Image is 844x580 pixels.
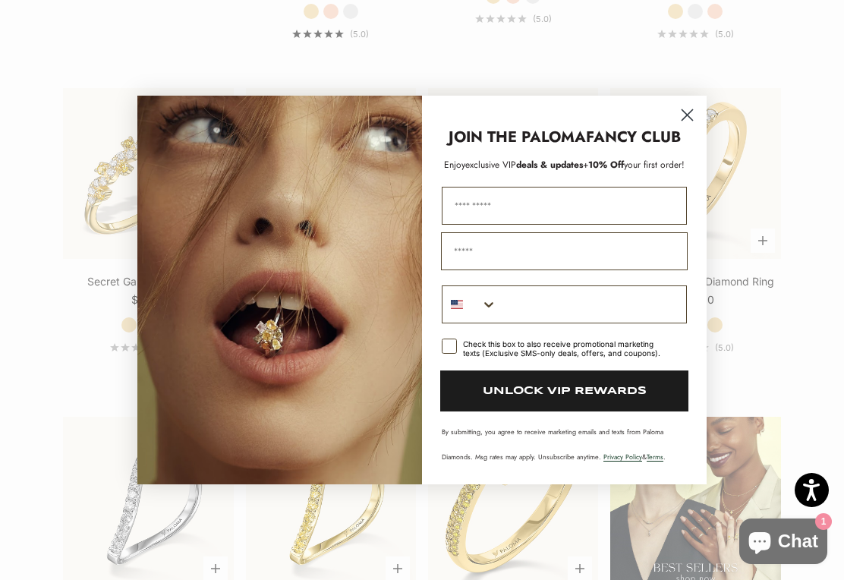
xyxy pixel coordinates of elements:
button: Close dialog [674,102,701,128]
input: First Name [442,187,687,225]
button: Search Countries [442,286,497,323]
div: Check this box to also receive promotional marketing texts (Exclusive SMS-only deals, offers, and... [463,339,669,358]
span: deals & updates [465,158,583,172]
img: United States [451,298,463,310]
span: & . [603,452,666,462]
img: Loading... [137,96,422,484]
strong: FANCY CLUB [586,126,681,148]
span: + your first order! [583,158,685,172]
strong: JOIN THE PALOMA [449,126,586,148]
button: UNLOCK VIP REWARDS [440,370,688,411]
span: Enjoy [444,158,465,172]
p: By submitting, you agree to receive marketing emails and texts from Paloma Diamonds. Msg rates ma... [442,427,687,462]
input: Email [441,232,688,270]
a: Terms [647,452,663,462]
span: 10% Off [588,158,624,172]
a: Privacy Policy [603,452,642,462]
span: exclusive VIP [465,158,516,172]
